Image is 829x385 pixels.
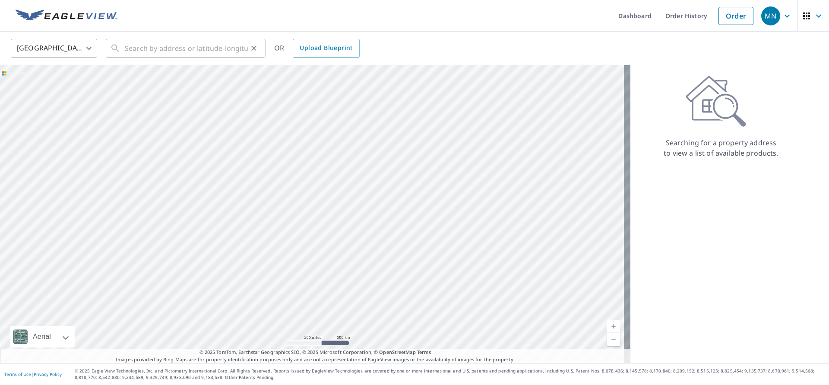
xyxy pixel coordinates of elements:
[4,372,62,377] p: |
[16,9,117,22] img: EV Logo
[4,371,31,377] a: Terms of Use
[663,138,779,158] p: Searching for a property address to view a list of available products.
[10,326,75,347] div: Aerial
[199,349,431,356] span: © 2025 TomTom, Earthstar Geographics SIO, © 2025 Microsoft Corporation, ©
[300,43,352,53] span: Upload Blueprint
[379,349,415,355] a: OpenStreetMap
[30,326,54,347] div: Aerial
[607,333,620,346] a: Current Level 5, Zoom Out
[607,320,620,333] a: Current Level 5, Zoom In
[11,36,97,60] div: [GEOGRAPHIC_DATA]
[125,36,248,60] input: Search by address or latitude-longitude
[248,42,260,54] button: Clear
[293,39,359,58] a: Upload Blueprint
[718,7,753,25] a: Order
[34,371,62,377] a: Privacy Policy
[75,368,825,381] p: © 2025 Eagle View Technologies, Inc. and Pictometry International Corp. All Rights Reserved. Repo...
[274,39,360,58] div: OR
[417,349,431,355] a: Terms
[761,6,780,25] div: MN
